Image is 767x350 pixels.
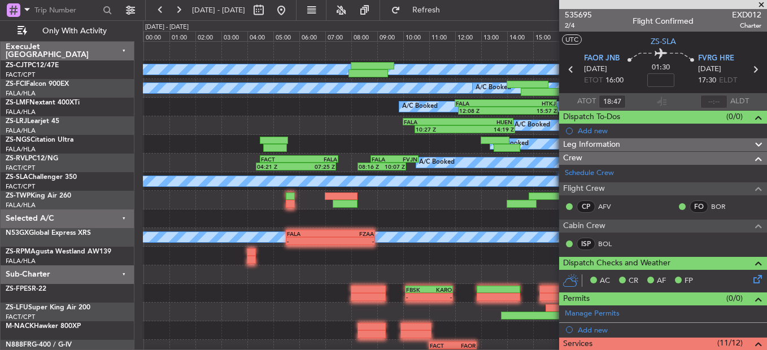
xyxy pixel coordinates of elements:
a: FALA/HLA [6,145,36,154]
span: 2/4 [565,21,592,30]
span: 16:00 [605,75,624,86]
span: (0/0) [726,111,743,123]
span: ALDT [730,96,749,107]
div: FVJN [394,156,417,163]
span: Refresh [403,6,450,14]
div: 08:16 Z [359,163,382,170]
a: ZS-LMFNextant 400XTi [6,99,80,106]
a: FALA/HLA [6,257,36,265]
a: BOR [711,202,737,212]
span: ZS-LMF [6,99,29,106]
span: 01:30 [652,62,670,73]
a: FALA/HLA [6,126,36,135]
div: 06:00 [299,31,325,41]
a: ZS-FCIFalcon 900EX [6,81,69,88]
div: Add new [578,325,761,335]
div: 12:00 [455,31,481,41]
div: - [406,294,429,300]
span: [DATE] - [DATE] [192,5,245,15]
span: N888FR [6,342,32,348]
input: --:-- [700,95,727,108]
a: ZS-RPMAgusta Westland AW139 [6,248,111,255]
a: FALA/HLA [6,201,36,209]
div: 08:00 [351,31,377,41]
div: 10:00 [403,31,429,41]
div: A/C Booked [476,80,511,97]
div: FO [690,200,708,213]
div: 15:57 Z [508,107,556,114]
span: M-NACK [6,323,34,330]
a: M-NACKHawker 800XP [6,323,81,330]
div: HUEN [458,119,512,125]
div: - [330,238,374,244]
div: - [287,238,330,244]
a: BOL [598,239,624,249]
div: FALA [456,100,505,107]
div: 04:00 [247,31,273,41]
span: ZS-RPM [6,248,30,255]
div: FALA [287,230,330,237]
span: Crew [563,152,582,165]
div: FALA [372,156,394,163]
a: ZS-RVLPC12/NG [6,155,58,162]
span: ZS-FCI [6,81,26,88]
div: Flight Confirmed [633,15,694,27]
a: Manage Permits [565,308,620,320]
div: FACT [261,156,299,163]
span: ATOT [577,96,596,107]
div: 09:00 [377,31,403,41]
button: Refresh [386,1,454,19]
span: [DATE] [698,64,721,75]
span: AC [600,275,610,287]
span: Charter [732,21,761,30]
button: Only With Activity [12,22,123,40]
div: A/C Booked [515,117,550,134]
a: ZS-FPESR-22 [6,286,46,292]
span: ZS-FPE [6,286,28,292]
div: 07:25 Z [296,163,335,170]
span: EXD012 [732,9,761,21]
span: FVRG HRE [698,53,734,64]
div: - [429,294,451,300]
div: Add new [578,126,761,135]
div: 04:21 Z [257,163,296,170]
div: 15:00 [533,31,559,41]
span: ZS-LFU [6,304,28,311]
span: N53GX [6,230,29,237]
div: A/C Booked [402,98,438,115]
button: UTC [562,34,582,45]
a: FACT/CPT [6,71,35,79]
span: ZS-TWP [6,193,30,199]
div: KARO [429,286,451,293]
div: 14:00 [507,31,533,41]
span: (0/0) [726,292,743,304]
span: Dispatch Checks and Weather [563,257,670,270]
div: 10:07 Z [382,163,405,170]
a: AFV [598,202,624,212]
span: (11/12) [717,337,743,349]
a: N53GXGlobal Express XRS [6,230,91,237]
a: ZS-TWPKing Air 260 [6,193,71,199]
span: [DATE] [584,64,607,75]
div: 13:00 [481,31,507,41]
div: FALA [404,119,458,125]
span: ZS-SLA [651,36,676,47]
div: 07:00 [325,31,351,41]
input: Trip Number [34,2,99,19]
span: AF [657,275,666,287]
span: ELDT [719,75,737,86]
a: FACT/CPT [6,182,35,191]
div: [DATE] - [DATE] [145,23,189,32]
span: 17:30 [698,75,716,86]
div: HTKJ [506,100,556,107]
div: FBSK [406,286,429,293]
span: ZS-LRJ [6,118,27,125]
span: Flight Crew [563,182,605,195]
div: 12:08 Z [459,107,508,114]
div: FAOR [453,342,476,349]
a: FALA/HLA [6,108,36,116]
div: 03:00 [221,31,247,41]
a: N888FRG-400 / G-IV [6,342,72,348]
span: Permits [563,292,590,305]
a: FACT/CPT [6,313,35,321]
